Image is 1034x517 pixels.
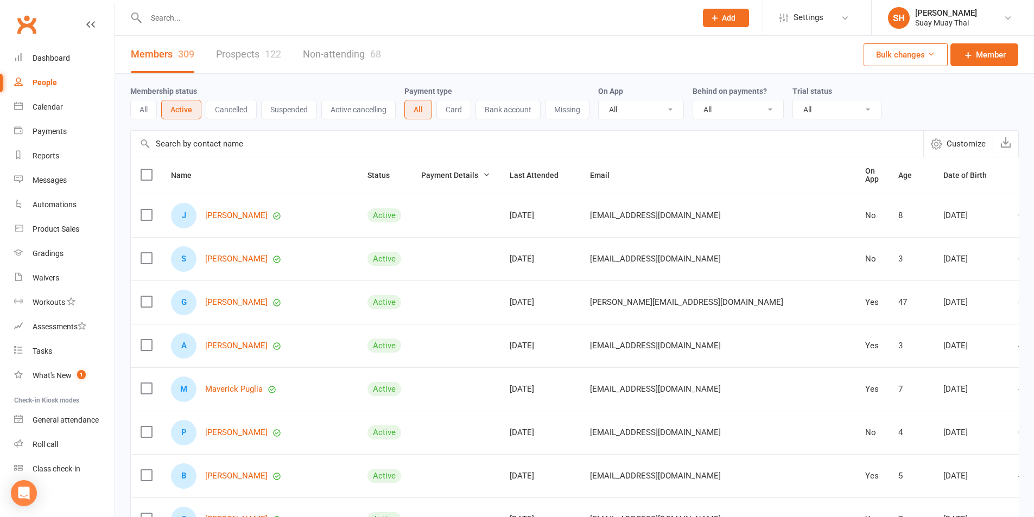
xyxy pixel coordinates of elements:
div: Yes [865,385,879,394]
div: Active [367,339,401,353]
div: No [865,211,879,220]
div: [DATE] [510,211,570,220]
div: [DATE] [943,341,999,350]
span: Add [722,14,735,22]
div: Yes [865,471,879,481]
a: [PERSON_NAME] [205,471,268,481]
span: Member [976,48,1006,61]
div: 4 [898,428,924,437]
div: Greig [171,290,196,315]
span: [PERSON_NAME][EMAIL_ADDRESS][DOMAIN_NAME] [590,292,783,312]
a: Non-attending68 [303,36,381,73]
div: [DATE] [943,471,999,481]
a: What's New1 [14,363,115,388]
span: [EMAIL_ADDRESS][DOMAIN_NAME] [590,248,721,269]
div: [DATE] [510,385,570,394]
input: Search... [143,10,689,25]
a: [PERSON_NAME] [205,254,268,264]
a: Automations [14,193,115,217]
div: Class check-in [33,464,80,473]
div: [DATE] [510,254,570,264]
button: Customize [923,131,993,157]
label: Membership status [130,87,197,95]
a: [PERSON_NAME] [205,211,268,220]
a: Reports [14,144,115,168]
div: Tasks [33,347,52,355]
a: Class kiosk mode [14,457,115,481]
div: [DATE] [943,211,999,220]
div: Workouts [33,298,65,307]
div: Maverick [171,376,196,402]
button: Active [161,100,201,119]
div: [DATE] [943,254,999,264]
div: [DATE] [510,298,570,307]
span: Customize [947,137,986,150]
button: Suspended [261,100,317,119]
span: Date of Birth [943,171,999,180]
div: General attendance [33,416,99,424]
th: On App [855,157,889,194]
a: Tasks [14,339,115,363]
a: [PERSON_NAME] [205,298,268,307]
div: [DATE] [510,428,570,437]
button: Payment Details [421,169,490,182]
a: Clubworx [13,11,40,38]
div: [DATE] [510,341,570,350]
div: Active [367,469,401,483]
div: 309 [178,48,194,60]
div: 3 [898,341,924,350]
button: Name [171,169,204,182]
a: Member [950,43,1018,66]
a: Workouts [14,290,115,315]
div: Active [367,208,401,222]
button: Age [898,169,924,182]
a: Roll call [14,432,115,457]
div: No [865,254,879,264]
div: [DATE] [943,385,999,394]
button: Last Attended [510,169,570,182]
a: Assessments [14,315,115,339]
div: Roll call [33,440,58,449]
a: General attendance kiosk mode [14,408,115,432]
button: Bulk changes [864,43,948,66]
div: Dashboard [33,54,70,62]
label: Trial status [792,87,832,95]
label: On App [598,87,623,95]
div: Calendar [33,103,63,111]
div: Open Intercom Messenger [11,480,37,506]
div: Gradings [33,249,64,258]
div: No [865,428,879,437]
button: All [130,100,157,119]
a: Prospects122 [216,36,281,73]
button: Add [703,9,749,27]
button: Missing [545,100,589,119]
span: [EMAIL_ADDRESS][DOMAIN_NAME] [590,422,721,443]
button: All [404,100,432,119]
div: SH [888,7,910,29]
a: Members309 [131,36,194,73]
div: 7 [898,385,924,394]
div: 47 [898,298,924,307]
div: Automations [33,200,77,209]
div: [DATE] [510,471,570,481]
a: Gradings [14,241,115,266]
a: Dashboard [14,46,115,71]
div: 5 [898,471,924,481]
span: Name [171,171,204,180]
span: Status [367,171,402,180]
button: Active cancelling [321,100,396,119]
div: Payments [33,127,67,136]
span: [EMAIL_ADDRESS][DOMAIN_NAME] [590,465,721,486]
div: Active [367,425,401,439]
span: Settings [794,5,823,30]
div: Assessments [33,322,86,331]
div: Brodie [171,463,196,489]
div: Product Sales [33,225,79,233]
div: Arlo [171,333,196,359]
a: [PERSON_NAME] [205,341,268,350]
div: What's New [33,371,72,380]
div: 122 [265,48,281,60]
div: Yes [865,298,879,307]
button: Card [436,100,471,119]
button: Status [367,169,402,182]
